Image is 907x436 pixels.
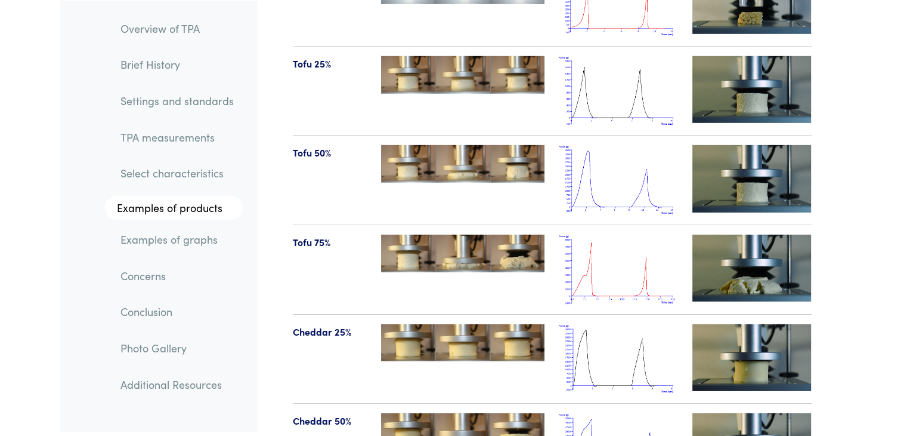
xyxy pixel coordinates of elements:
img: tofu-videotn-25.jpg [692,56,812,123]
p: Tofu 75% [293,235,367,250]
a: Examples of graphs [111,225,243,253]
p: Tofu 25% [293,56,367,72]
img: tofu-videotn-75.jpg [692,235,812,302]
a: Conclusion [111,298,243,326]
a: Overview of TPA [111,14,243,42]
img: cheddar_tpa_25.png [559,324,678,394]
a: Select characteristics [111,159,243,187]
img: tofu-75-123-tpa.jpg [381,235,544,272]
img: tofu-videotn-25.jpg [692,145,812,212]
img: tofu_tpa_50.png [559,145,678,215]
img: cheddar-25-123-tpa.jpg [381,324,544,362]
img: cheddar-videotn-25.jpg [692,324,812,391]
a: Settings and standards [111,87,243,114]
img: tofu-25-123-tpa.jpg [381,56,544,94]
a: Photo Gallery [111,334,243,361]
a: Brief History [111,51,243,78]
img: tofu_tpa_75.png [559,235,678,305]
a: TPA measurements [111,123,243,151]
p: Cheddar 25% [293,324,367,340]
p: Cheddar 50% [293,413,367,429]
a: Additional Resources [111,370,243,398]
p: Tofu 50% [293,145,367,161]
a: Concerns [111,262,243,289]
img: tofu-50-123-tpa.jpg [381,145,544,183]
a: Examples of products [105,196,243,220]
img: tofu_tpa_25.png [559,56,678,126]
